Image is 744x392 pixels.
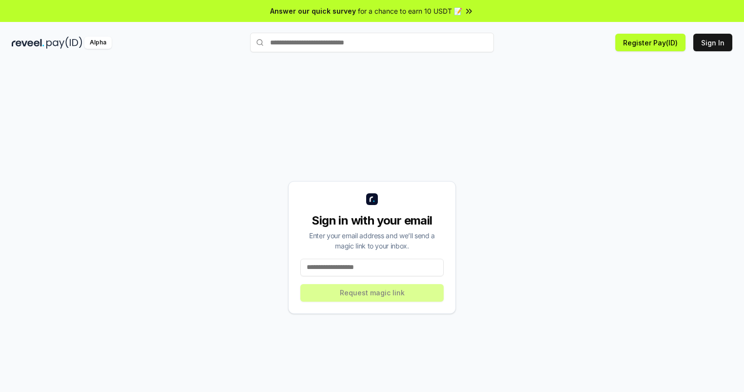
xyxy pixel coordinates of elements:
span: Answer our quick survey [270,6,356,16]
div: Enter your email address and we’ll send a magic link to your inbox. [300,230,444,251]
div: Sign in with your email [300,213,444,228]
div: Alpha [84,37,112,49]
span: for a chance to earn 10 USDT 📝 [358,6,462,16]
button: Register Pay(ID) [615,34,685,51]
button: Sign In [693,34,732,51]
img: pay_id [46,37,82,49]
img: logo_small [366,193,378,205]
img: reveel_dark [12,37,44,49]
